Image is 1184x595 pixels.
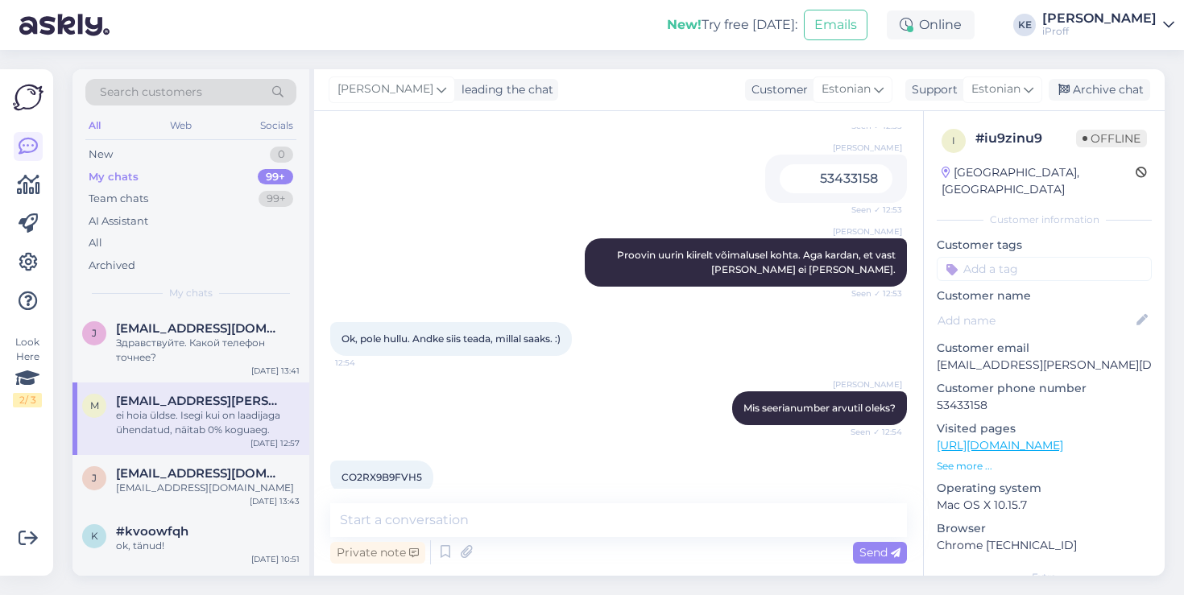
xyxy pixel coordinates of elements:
[335,357,395,369] span: 12:54
[169,286,213,300] span: My chats
[91,530,98,542] span: k
[887,10,975,39] div: Online
[258,169,293,185] div: 99+
[1049,79,1150,101] div: Archive chat
[13,82,43,113] img: Askly Logo
[937,480,1152,497] p: Operating system
[937,497,1152,514] p: Mac OS X 10.15.7
[937,287,1152,304] p: Customer name
[833,142,902,154] span: [PERSON_NAME]
[937,520,1152,537] p: Browser
[89,147,113,163] div: New
[167,115,195,136] div: Web
[92,327,97,339] span: j
[822,81,871,98] span: Estonian
[667,15,797,35] div: Try free [DATE]:
[937,420,1152,437] p: Visited pages
[804,10,867,40] button: Emails
[842,426,902,438] span: Seen ✓ 12:54
[251,365,300,377] div: [DATE] 13:41
[251,553,300,565] div: [DATE] 10:51
[116,321,284,336] span: julia20juqa@gmail.com
[250,495,300,507] div: [DATE] 13:43
[116,466,284,481] span: janinaperekopskaja8@gmail.com
[89,191,148,207] div: Team chats
[971,81,1020,98] span: Estonian
[342,471,422,483] span: CO2RX9B9FVH5
[975,129,1076,148] div: # iu9zinu9
[859,545,900,560] span: Send
[116,394,284,408] span: mrs.dina.osman@gmail.com
[1042,12,1174,38] a: [PERSON_NAME]iProff
[842,204,902,216] span: Seen ✓ 12:53
[455,81,553,98] div: leading the chat
[617,249,898,275] span: Proovin uurin kiirelt võimalusel kohta. Aga kardan, et vast [PERSON_NAME] ei [PERSON_NAME].
[937,340,1152,357] p: Customer email
[937,570,1152,585] div: Extra
[833,378,902,390] span: [PERSON_NAME]
[337,81,433,98] span: [PERSON_NAME]
[833,225,902,238] span: [PERSON_NAME]
[116,481,300,495] div: [EMAIL_ADDRESS][DOMAIN_NAME]
[1042,25,1157,38] div: iProff
[1076,130,1147,147] span: Offline
[937,438,1063,452] a: [URL][DOMAIN_NAME]
[100,84,202,101] span: Search customers
[937,459,1152,473] p: See more ...
[259,191,293,207] div: 99+
[116,539,300,553] div: ok, tänud!
[937,380,1152,397] p: Customer phone number
[1042,12,1157,25] div: [PERSON_NAME]
[85,115,104,136] div: All
[942,164,1136,198] div: [GEOGRAPHIC_DATA], [GEOGRAPHIC_DATA]
[257,115,296,136] div: Socials
[937,237,1152,254] p: Customer tags
[342,333,561,345] span: Ok, pole hullu. Andke siis teada, millal saaks. :)
[116,524,188,539] span: #kvoowfqh
[938,312,1133,329] input: Add name
[905,81,958,98] div: Support
[667,17,702,32] b: New!
[13,393,42,407] div: 2 / 3
[937,257,1152,281] input: Add a tag
[250,437,300,449] div: [DATE] 12:57
[270,147,293,163] div: 0
[937,397,1152,414] p: 53433158
[116,336,300,365] div: Здравствуйте. Какой телефон точнее?
[745,81,808,98] div: Customer
[952,134,955,147] span: i
[842,287,902,300] span: Seen ✓ 12:53
[743,402,896,414] span: Mis seerianumber arvutil oleks?
[1013,14,1036,36] div: KE
[92,472,97,484] span: j
[89,235,102,251] div: All
[13,335,42,407] div: Look Here
[937,213,1152,227] div: Customer information
[89,213,148,229] div: AI Assistant
[89,258,135,274] div: Archived
[937,357,1152,374] p: [EMAIL_ADDRESS][PERSON_NAME][DOMAIN_NAME]
[116,408,300,437] div: ei hoia üldse. Isegi kui on laadijaga ühendatud, näitab 0% koguaeg.
[780,164,892,193] div: 53433158
[330,542,425,564] div: Private note
[89,169,139,185] div: My chats
[90,399,99,411] span: m
[937,537,1152,554] p: Chrome [TECHNICAL_ID]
